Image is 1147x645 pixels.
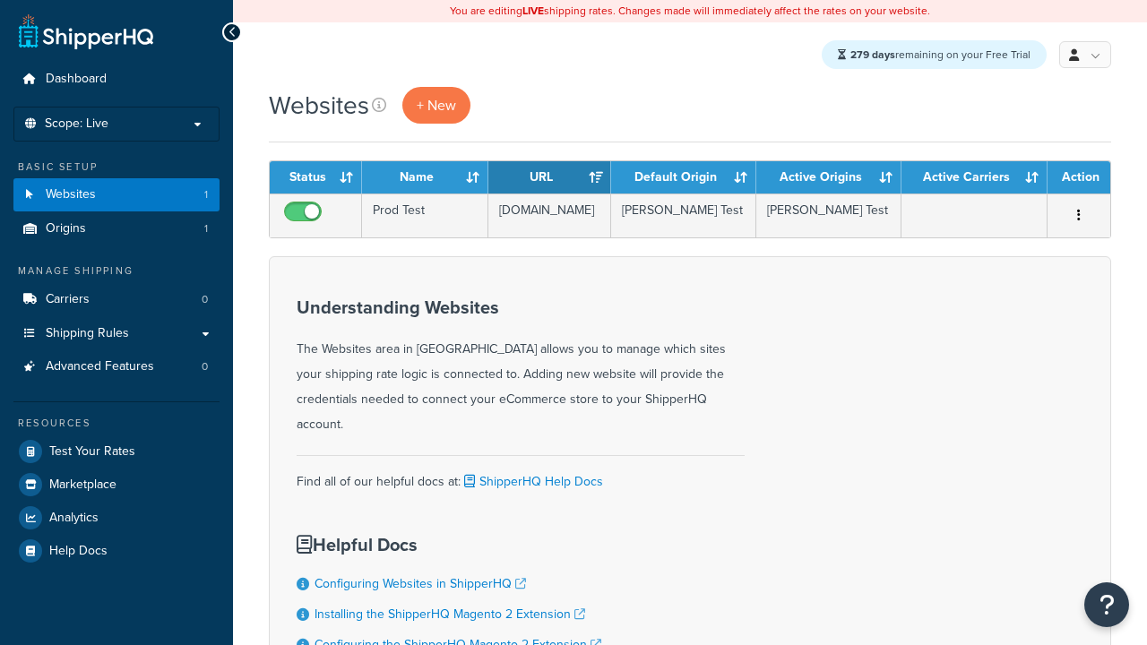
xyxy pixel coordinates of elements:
a: Help Docs [13,535,220,567]
a: Installing the ShipperHQ Magento 2 Extension [315,605,585,623]
li: Origins [13,212,220,245]
div: The Websites area in [GEOGRAPHIC_DATA] allows you to manage which sites your shipping rate logic ... [297,297,745,437]
td: [DOMAIN_NAME] [488,193,611,237]
span: Dashboard [46,72,107,87]
td: [PERSON_NAME] Test [756,193,901,237]
span: + New [417,95,456,116]
h3: Understanding Websites [297,297,745,317]
li: Advanced Features [13,350,220,383]
span: 1 [204,187,208,202]
div: Manage Shipping [13,263,220,279]
a: ShipperHQ Help Docs [461,472,603,491]
a: Advanced Features 0 [13,350,220,383]
th: Action [1048,161,1110,193]
a: + New [402,87,470,124]
div: Basic Setup [13,159,220,175]
span: Origins [46,221,86,236]
b: LIVE [522,3,544,19]
div: remaining on your Free Trial [822,40,1047,69]
a: Analytics [13,502,220,534]
th: Active Carriers: activate to sort column ascending [901,161,1048,193]
div: Find all of our helpful docs at: [297,455,745,494]
h1: Websites [269,88,369,123]
div: Resources [13,416,220,431]
td: Prod Test [362,193,488,237]
a: Dashboard [13,63,220,96]
h3: Helpful Docs [297,535,619,555]
span: Marketplace [49,477,116,493]
th: URL: activate to sort column ascending [488,161,611,193]
li: Carriers [13,283,220,316]
span: Carriers [46,292,90,307]
a: Configuring Websites in ShipperHQ [315,574,526,593]
span: Test Your Rates [49,444,135,460]
a: Websites 1 [13,178,220,211]
th: Status: activate to sort column ascending [270,161,362,193]
a: Marketplace [13,469,220,501]
span: 0 [202,359,208,374]
span: Websites [46,187,96,202]
li: Websites [13,178,220,211]
span: Scope: Live [45,116,108,132]
span: Shipping Rules [46,326,129,341]
strong: 279 days [850,47,895,63]
th: Active Origins: activate to sort column ascending [756,161,901,193]
a: ShipperHQ Home [19,13,153,49]
a: Origins 1 [13,212,220,245]
a: Test Your Rates [13,435,220,468]
th: Default Origin: activate to sort column ascending [611,161,756,193]
a: Carriers 0 [13,283,220,316]
a: Shipping Rules [13,317,220,350]
span: Help Docs [49,544,108,559]
span: Analytics [49,511,99,526]
span: 0 [202,292,208,307]
td: [PERSON_NAME] Test [611,193,756,237]
span: Advanced Features [46,359,154,374]
span: 1 [204,221,208,236]
th: Name: activate to sort column ascending [362,161,488,193]
button: Open Resource Center [1084,582,1129,627]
